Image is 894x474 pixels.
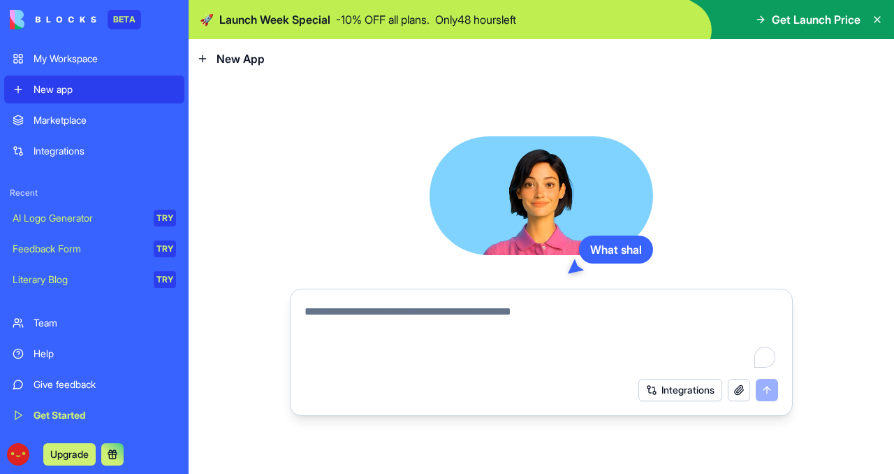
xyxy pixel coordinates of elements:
[435,11,516,28] p: Only 48 hours left
[4,309,184,337] a: Team
[217,50,265,67] span: New App
[4,187,184,199] span: Recent
[336,11,430,28] p: - 10 % OFF all plans.
[4,371,184,398] a: Give feedback
[200,11,214,28] span: 🚀
[4,235,184,263] a: Feedback FormTRY
[10,10,96,29] img: logo
[4,76,184,103] a: New app
[13,211,144,225] div: AI Logo Generator
[10,10,141,29] a: BETA
[4,340,184,368] a: Help
[219,11,330,28] span: Launch Week Special
[13,273,144,287] div: Literary Blog
[579,236,653,264] div: What shal
[43,447,96,461] a: Upgrade
[4,106,184,134] a: Marketplace
[4,401,184,429] a: Get Started
[4,137,184,165] a: Integrations
[34,316,176,330] div: Team
[154,271,176,288] div: TRY
[305,303,778,371] textarea: To enrich screen reader interactions, please activate Accessibility in Grammarly extension settings
[638,379,722,401] button: Integrations
[4,45,184,73] a: My Workspace
[34,378,176,392] div: Give feedback
[34,144,176,158] div: Integrations
[13,242,144,256] div: Feedback Form
[34,52,176,66] div: My Workspace
[34,408,176,422] div: Get Started
[772,11,860,28] span: Get Launch Price
[108,10,141,29] div: BETA
[43,443,96,466] button: Upgrade
[34,82,176,96] div: New app
[4,266,184,294] a: Literary BlogTRY
[154,240,176,257] div: TRY
[4,204,184,232] a: AI Logo GeneratorTRY
[154,210,176,227] div: TRY
[7,443,29,466] img: ACg8ocLMG5V-s7t5qoUje05zRmFd24yJacSvP7gZCfB_vUYAEHK2gOw=s96-c
[34,113,176,127] div: Marketplace
[34,347,176,361] div: Help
